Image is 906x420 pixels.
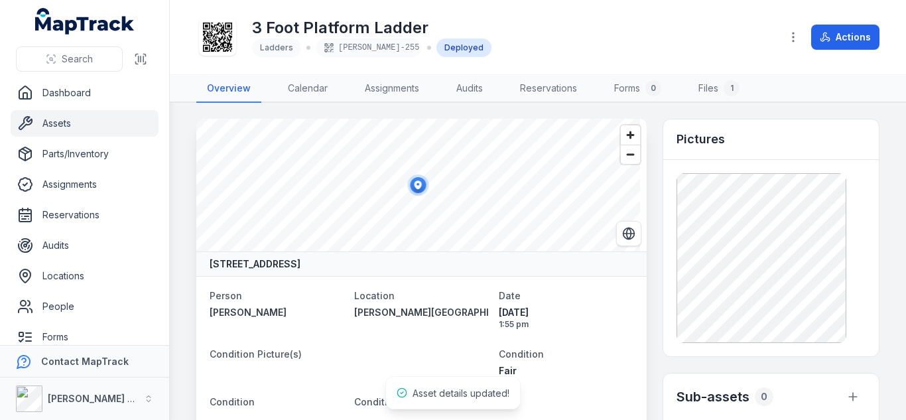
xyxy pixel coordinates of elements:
a: Forms [11,324,159,350]
button: Zoom in [621,125,640,145]
a: Assignments [354,75,430,103]
a: Reservations [509,75,588,103]
div: 1 [724,80,740,96]
button: Switch to Satellite View [616,221,641,246]
a: [PERSON_NAME] [210,306,344,319]
span: Condition Picture(s) [210,348,302,360]
a: Forms0 [604,75,672,103]
time: 17/03/2025, 1:55:42 pm [499,306,633,330]
span: Condition Picture(s) [354,396,446,407]
span: [PERSON_NAME][GEOGRAPHIC_DATA] [354,307,527,318]
strong: Contact MapTrack [41,356,129,367]
strong: [PERSON_NAME] Air [48,393,140,404]
a: Audits [11,232,159,259]
div: [PERSON_NAME]-255 [316,38,422,57]
h2: Sub-assets [677,387,749,406]
button: Actions [811,25,879,50]
a: Parts/Inventory [11,141,159,167]
h1: 3 Foot Platform Ladder [252,17,491,38]
a: Dashboard [11,80,159,106]
div: Deployed [436,38,491,57]
span: Search [62,52,93,66]
button: Search [16,46,123,72]
h3: Pictures [677,130,725,149]
span: Condition [499,348,544,360]
canvas: Map [196,119,640,251]
a: Overview [196,75,261,103]
span: Location [354,290,395,301]
span: Date [499,290,521,301]
span: Ladders [260,42,293,52]
a: Audits [446,75,493,103]
span: Fair [499,365,517,376]
a: Assignments [11,171,159,198]
strong: [STREET_ADDRESS] [210,257,300,271]
a: [PERSON_NAME][GEOGRAPHIC_DATA] [354,306,488,319]
button: Zoom out [621,145,640,164]
a: Locations [11,263,159,289]
a: Reservations [11,202,159,228]
span: Person [210,290,242,301]
a: MapTrack [35,8,135,35]
a: Assets [11,110,159,137]
a: Files1 [688,75,750,103]
a: People [11,293,159,320]
div: 0 [645,80,661,96]
span: 1:55 pm [499,319,633,330]
div: 0 [755,387,773,406]
span: Asset details updated! [413,387,509,399]
span: [DATE] [499,306,633,319]
a: Calendar [277,75,338,103]
span: Condition [210,396,255,407]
